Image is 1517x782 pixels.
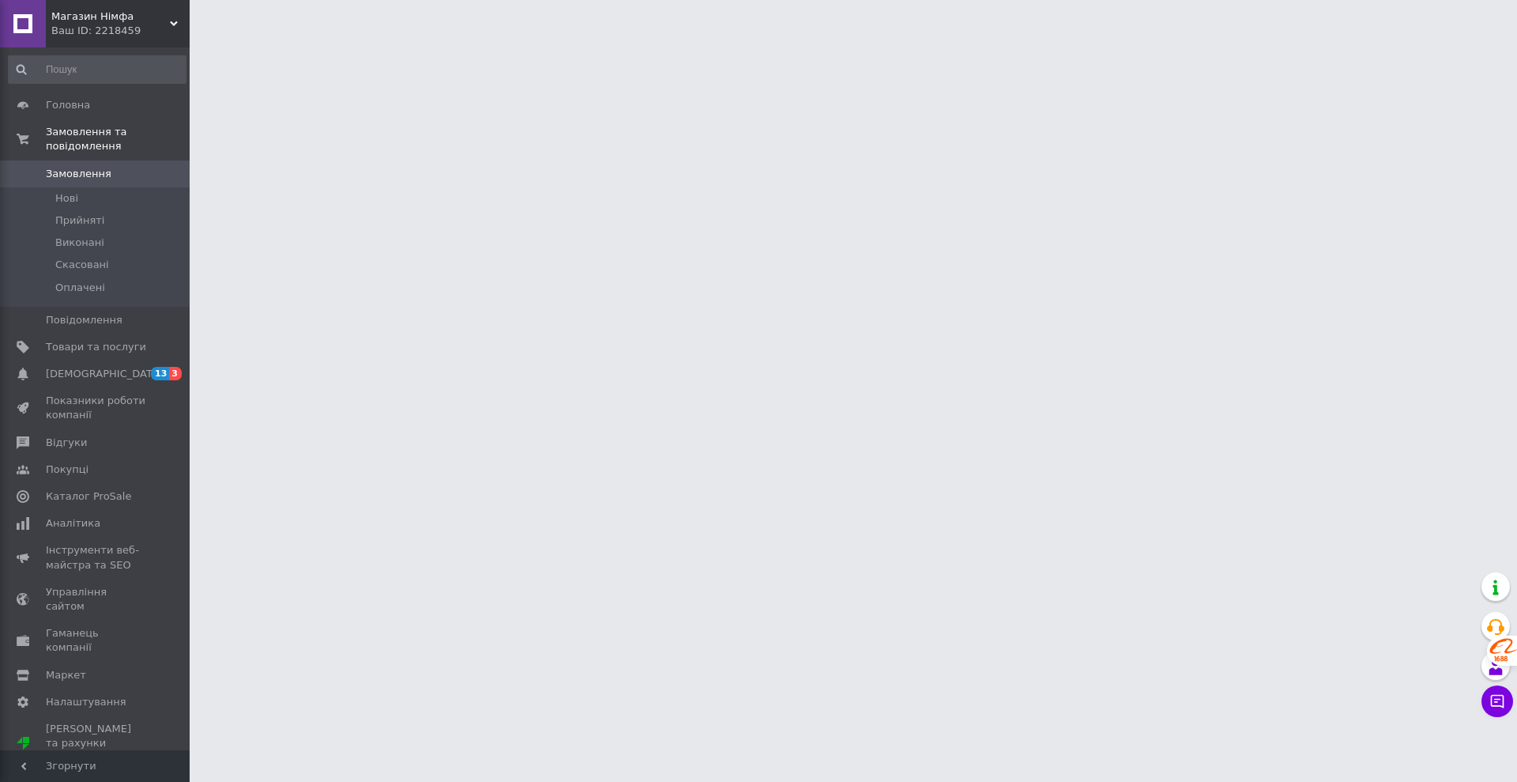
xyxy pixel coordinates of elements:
[8,55,186,84] input: Пошук
[46,516,100,531] span: Аналітика
[46,668,86,682] span: Маркет
[46,340,146,354] span: Товари та послуги
[46,543,146,572] span: Інструменти веб-майстра та SEO
[46,436,87,450] span: Відгуки
[46,489,131,504] span: Каталог ProSale
[46,125,190,153] span: Замовлення та повідомлення
[46,367,163,381] span: [DEMOGRAPHIC_DATA]
[46,167,111,181] span: Замовлення
[46,98,90,112] span: Головна
[46,313,122,327] span: Повідомлення
[55,191,78,206] span: Нові
[46,463,88,477] span: Покупці
[1481,686,1513,717] button: Чат з покупцем
[46,394,146,422] span: Показники роботи компанії
[55,236,104,250] span: Виконані
[151,367,169,380] span: 13
[55,213,104,228] span: Прийняті
[46,585,146,614] span: Управління сайтом
[169,367,182,380] span: 3
[46,626,146,655] span: Гаманець компанії
[55,281,105,295] span: Оплачені
[46,695,126,709] span: Налаштування
[46,722,146,765] span: [PERSON_NAME] та рахунки
[51,9,170,24] span: Магазин Німфа
[51,24,190,38] div: Ваш ID: 2218459
[55,258,109,272] span: Скасовані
